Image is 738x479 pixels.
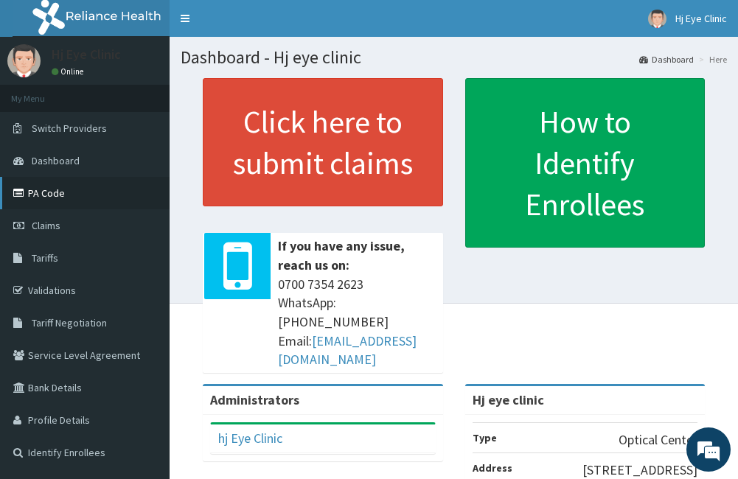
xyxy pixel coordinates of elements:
a: Online [52,66,87,77]
span: Hj Eye Clinic [675,12,727,25]
a: Click here to submit claims [203,78,443,206]
a: [EMAIL_ADDRESS][DOMAIN_NAME] [278,332,417,368]
span: Tariff Negotiation [32,316,107,329]
span: Switch Providers [32,122,107,135]
b: Address [473,461,512,475]
img: User Image [7,44,41,77]
b: Type [473,431,497,444]
a: Dashboard [639,53,694,66]
b: If you have any issue, reach us on: [278,237,405,273]
span: Tariffs [32,251,58,265]
span: Dashboard [32,154,80,167]
span: 0700 7354 2623 WhatsApp: [PHONE_NUMBER] Email: [278,275,436,370]
strong: Hj eye clinic [473,391,544,408]
h1: Dashboard - Hj eye clinic [181,48,727,67]
a: How to Identify Enrollees [465,78,706,248]
img: User Image [648,10,666,28]
a: hj Eye Clinic [218,430,282,447]
b: Administrators [210,391,299,408]
span: Claims [32,219,60,232]
p: Hj Eye Clinic [52,48,121,61]
li: Here [695,53,727,66]
p: Optical Center [619,430,697,450]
